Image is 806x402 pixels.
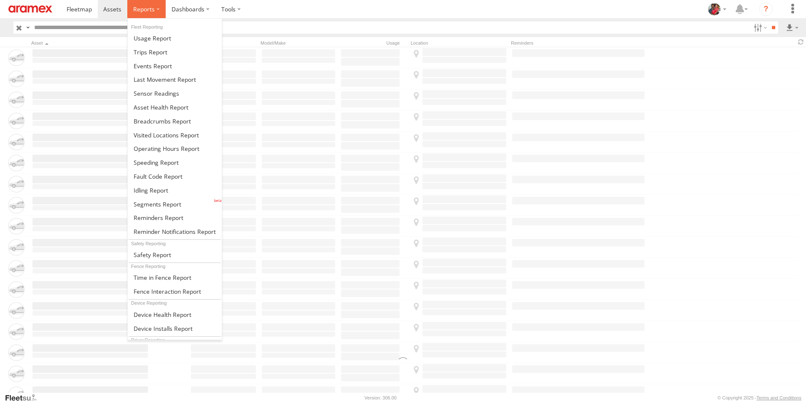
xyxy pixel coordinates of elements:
a: Idling Report [128,183,222,197]
a: Full Events Report [128,59,222,73]
i: ? [759,3,773,16]
a: Fence Interaction Report [128,284,222,298]
a: Device Health Report [128,308,222,322]
div: Usage [340,40,407,46]
label: Search Filter Options [750,21,768,34]
label: Search Query [24,21,31,34]
a: Time in Fences Report [128,271,222,284]
a: Last Movement Report [128,72,222,86]
a: Fleet Speed Report [128,155,222,169]
a: Reminders Report [128,211,222,225]
div: Version: 306.00 [365,395,397,400]
a: Service Reminder Notifications Report [128,225,222,239]
a: Fault Code Report [128,169,222,183]
a: Asset Health Report [128,100,222,114]
a: Segments Report [128,197,222,211]
a: Visited Locations Report [128,128,222,142]
img: aramex-logo.svg [8,5,52,13]
div: Click to Sort [31,40,149,46]
div: Rego./Vin [190,40,257,46]
a: Device Installs Report [128,322,222,335]
a: Sensor Readings [128,86,222,100]
a: Trips Report [128,45,222,59]
div: Model/Make [261,40,336,46]
a: Visit our Website [5,394,43,402]
span: Refresh [796,38,806,46]
div: Moncy Varghese [705,3,729,16]
label: Export results as... [785,21,799,34]
a: Safety Report [128,248,222,262]
a: Breadcrumbs Report [128,114,222,128]
a: Terms and Conditions [757,395,801,400]
a: Usage Report [128,31,222,45]
div: © Copyright 2025 - [717,395,801,400]
div: Reminders [511,40,646,46]
div: Location [411,40,508,46]
a: Asset Operating Hours Report [128,142,222,155]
